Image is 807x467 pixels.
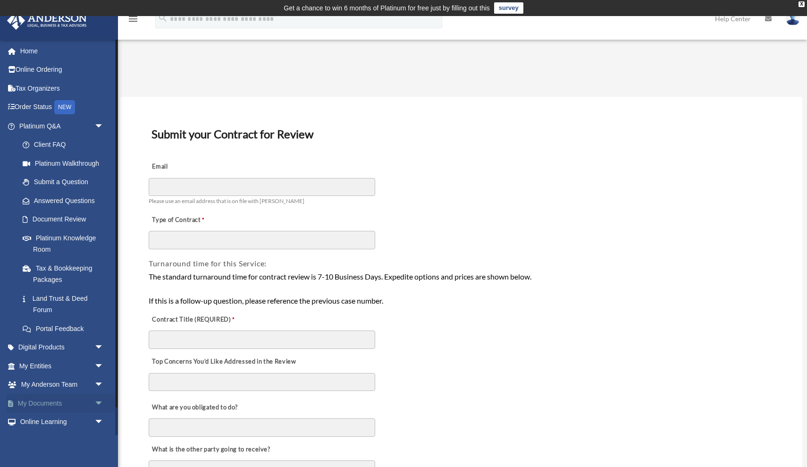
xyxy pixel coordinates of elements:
span: arrow_drop_down [94,394,113,413]
h3: Submit your Contract for Review [148,124,775,144]
a: Order StatusNEW [7,98,118,117]
span: arrow_drop_down [94,357,113,376]
a: Platinum Knowledge Room [13,229,118,259]
a: Answered Questions [13,191,118,210]
a: My Anderson Teamarrow_drop_down [7,375,118,394]
span: arrow_drop_down [94,117,113,136]
a: Digital Productsarrow_drop_down [7,338,118,357]
a: Tax Organizers [7,79,118,98]
a: Document Review [13,210,113,229]
a: Online Learningarrow_drop_down [7,413,118,432]
img: User Pic [786,12,800,25]
label: Type of Contract [149,213,243,227]
span: Please use an email address that is on file with [PERSON_NAME] [149,197,304,204]
span: arrow_drop_down [94,431,113,450]
a: Submit a Question [13,173,118,192]
label: Top Concerns You’d Like Addressed in the Review [149,355,299,368]
a: My Entitiesarrow_drop_down [7,357,118,375]
label: What are you obligated to do? [149,401,243,414]
a: Land Trust & Deed Forum [13,289,118,319]
div: close [799,1,805,7]
div: Get a chance to win 6 months of Platinum for free just by filling out this [284,2,490,14]
a: My Documentsarrow_drop_down [7,394,118,413]
a: Tax & Bookkeeping Packages [13,259,118,289]
span: Turnaround time for this Service: [149,259,267,268]
label: Contract Title (REQUIRED) [149,313,243,326]
div: The standard turnaround time for contract review is 7-10 Business Days. Expedite options and pric... [149,271,774,307]
label: Email [149,161,243,174]
a: menu [127,17,139,25]
div: NEW [54,100,75,114]
a: Client FAQ [13,136,118,154]
img: Anderson Advisors Platinum Portal [4,11,90,30]
label: What is the other party going to receive? [149,443,273,456]
a: survey [494,2,523,14]
a: Portal Feedback [13,319,118,338]
a: Platinum Q&Aarrow_drop_down [7,117,118,136]
i: search [158,13,168,23]
a: Home [7,42,118,60]
span: arrow_drop_down [94,375,113,395]
a: Online Ordering [7,60,118,79]
a: Platinum Walkthrough [13,154,118,173]
i: menu [127,13,139,25]
span: arrow_drop_down [94,338,113,357]
span: arrow_drop_down [94,413,113,432]
a: Billingarrow_drop_down [7,431,118,450]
